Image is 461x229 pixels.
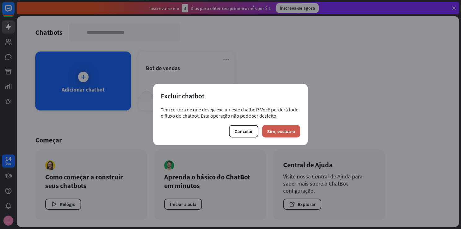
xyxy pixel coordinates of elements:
button: Abra o widget de bate-papo do LiveChat [5,2,24,21]
button: Cancelar [229,125,258,137]
button: Sim, exclua-o [262,125,300,137]
div: Excluir chatbot [161,92,300,100]
font: Cancelar [235,128,253,134]
font: Sim, exclua-o [267,128,295,134]
div: Tem certeza de que deseja excluir este chatbot? Você perderá todo o fluxo do chatbot. Esta operaç... [161,106,300,119]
